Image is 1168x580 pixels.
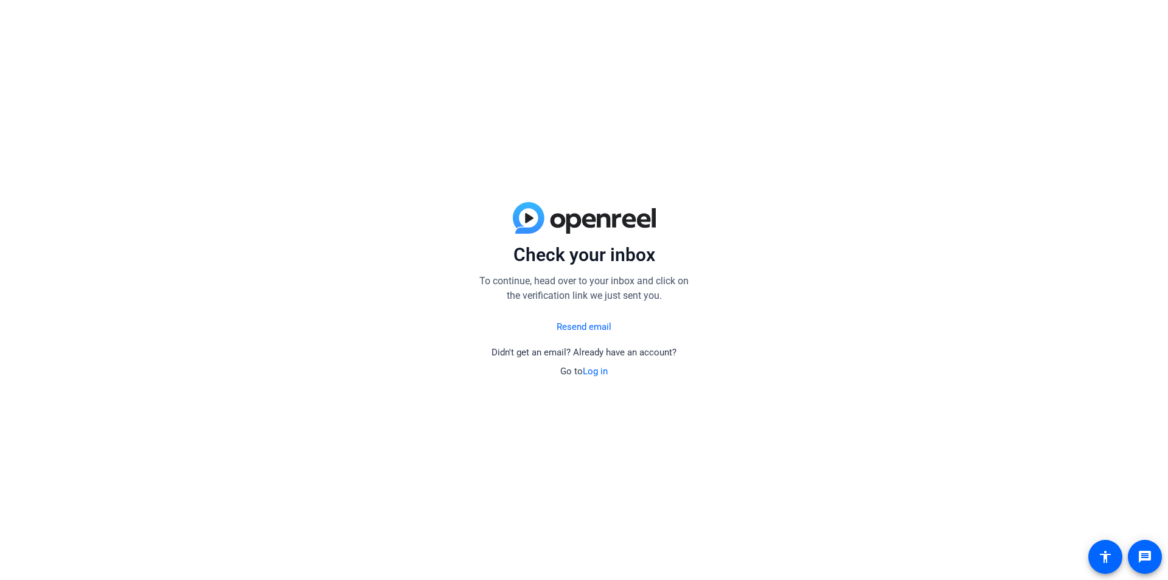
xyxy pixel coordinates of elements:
span: Didn't get an email? Already have an account? [492,347,676,358]
mat-icon: message [1138,550,1152,564]
a: Resend email [557,320,611,334]
p: Check your inbox [474,243,693,267]
span: Go to [560,366,608,377]
p: To continue, head over to your inbox and click on the verification link we just sent you. [474,274,693,303]
mat-icon: accessibility [1098,550,1113,564]
a: Log in [583,366,608,377]
img: blue-gradient.svg [513,202,656,234]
